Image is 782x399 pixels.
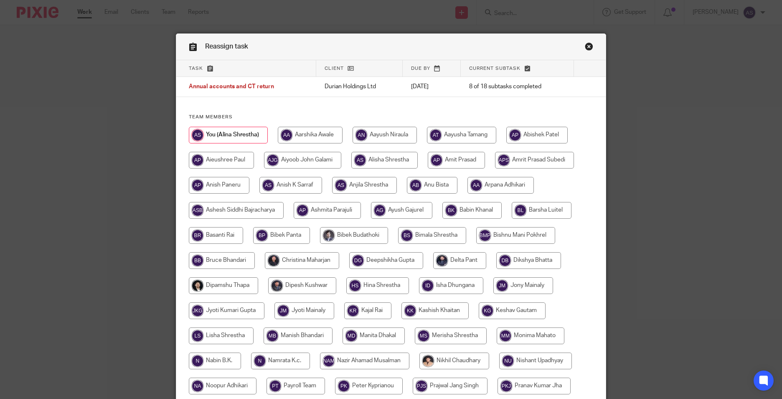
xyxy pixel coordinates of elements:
p: Durian Holdings Ltd [325,82,394,91]
td: 8 of 18 subtasks completed [461,77,574,97]
span: Annual accounts and CT return [189,84,274,90]
a: Close this dialog window [585,42,593,54]
h4: Team members [189,114,593,120]
span: Reassign task [205,43,248,50]
p: [DATE] [411,82,453,91]
span: Due by [411,66,430,71]
span: Client [325,66,344,71]
span: Current subtask [469,66,520,71]
span: Task [189,66,203,71]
